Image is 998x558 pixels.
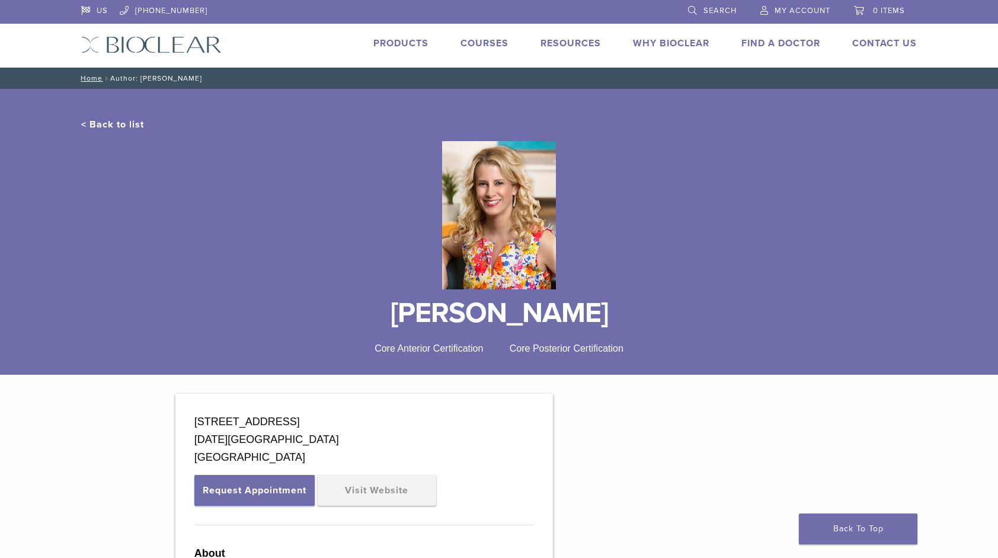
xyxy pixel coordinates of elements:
span: Core Posterior Certification [510,343,623,353]
span: Search [703,6,737,15]
a: Back To Top [799,514,917,544]
a: Why Bioclear [633,37,709,49]
a: Courses [460,37,508,49]
a: Home [77,74,103,82]
div: [DATE][GEOGRAPHIC_DATA] [GEOGRAPHIC_DATA] [194,431,534,466]
span: / [103,75,110,81]
a: Visit Website [318,475,436,506]
a: Find A Doctor [741,37,820,49]
span: My Account [775,6,830,15]
a: Contact Us [852,37,917,49]
a: Resources [540,37,601,49]
h1: [PERSON_NAME] [81,299,917,327]
button: Request Appointment [194,475,315,506]
img: Bioclear [81,36,222,53]
span: 0 items [873,6,905,15]
a: < Back to list [81,119,144,130]
span: Core Anterior Certification [375,343,483,353]
nav: Author: [PERSON_NAME] [72,68,926,89]
img: Bioclear [442,141,556,289]
a: Products [373,37,428,49]
div: [STREET_ADDRESS] [194,413,534,431]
